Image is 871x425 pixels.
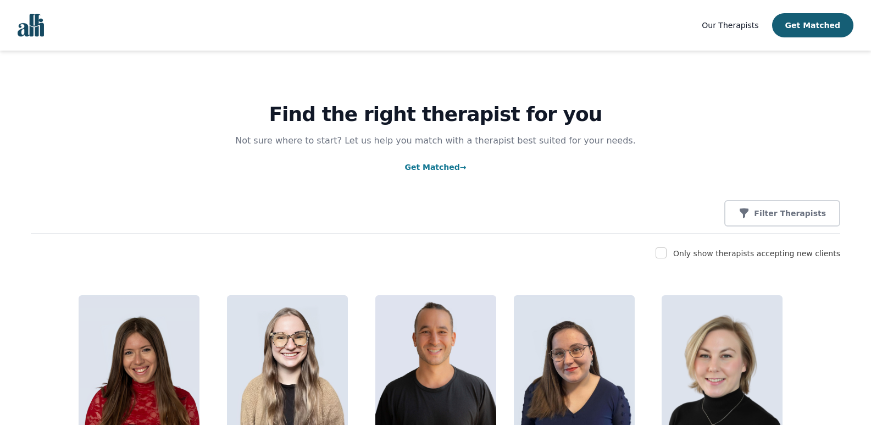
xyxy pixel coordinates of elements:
img: alli logo [18,14,44,37]
button: Get Matched [772,13,853,37]
span: Our Therapists [702,21,758,30]
span: → [460,163,467,172]
label: Only show therapists accepting new clients [673,249,840,258]
button: Filter Therapists [724,200,840,227]
a: Get Matched [404,163,466,172]
p: Not sure where to start? Let us help you match with a therapist best suited for your needs. [225,134,647,147]
a: Our Therapists [702,19,758,32]
h1: Find the right therapist for you [31,103,840,125]
p: Filter Therapists [754,208,826,219]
